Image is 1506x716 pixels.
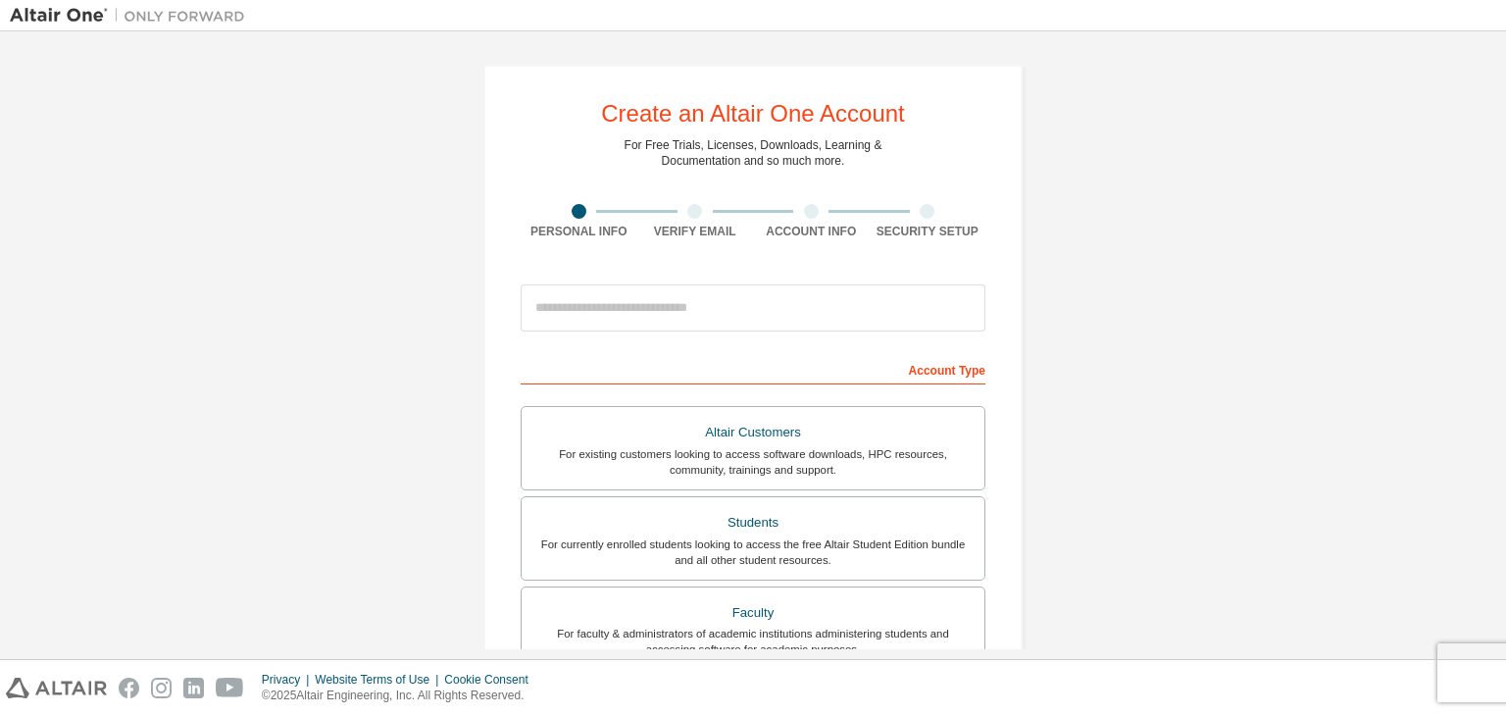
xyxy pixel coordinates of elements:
[870,224,986,239] div: Security Setup
[637,224,754,239] div: Verify Email
[521,224,637,239] div: Personal Info
[216,678,244,698] img: youtube.svg
[262,672,315,688] div: Privacy
[119,678,139,698] img: facebook.svg
[533,446,973,478] div: For existing customers looking to access software downloads, HPC resources, community, trainings ...
[183,678,204,698] img: linkedin.svg
[10,6,255,26] img: Altair One
[151,678,172,698] img: instagram.svg
[753,224,870,239] div: Account Info
[521,353,985,384] div: Account Type
[625,137,882,169] div: For Free Trials, Licenses, Downloads, Learning & Documentation and so much more.
[533,509,973,537] div: Students
[444,672,539,688] div: Cookie Consent
[533,419,973,446] div: Altair Customers
[6,678,107,698] img: altair_logo.svg
[533,626,973,657] div: For faculty & administrators of academic institutions administering students and accessing softwa...
[533,599,973,627] div: Faculty
[262,688,540,704] p: © 2025 Altair Engineering, Inc. All Rights Reserved.
[601,102,905,126] div: Create an Altair One Account
[315,672,444,688] div: Website Terms of Use
[533,537,973,568] div: For currently enrolled students looking to access the free Altair Student Edition bundle and all ...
